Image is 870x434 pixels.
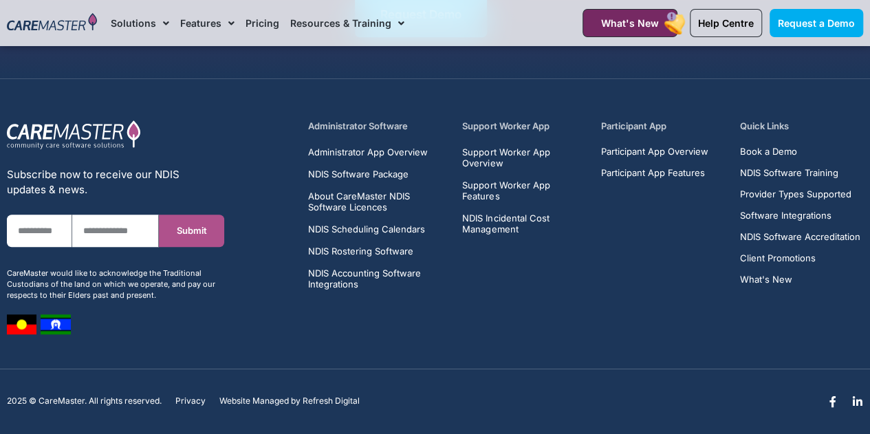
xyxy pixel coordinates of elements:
a: Client Promotions [740,253,860,263]
a: Administrator App Overview [307,147,446,158]
a: Request a Demo [770,9,863,37]
img: CareMaster Logo Part [7,120,141,150]
div: Subscribe now to receive our NDIS updates & news. [7,167,224,197]
a: Provider Types Supported [740,189,860,199]
button: Submit [159,215,224,247]
a: Support Worker App Overview [462,147,585,169]
img: image 8 [41,314,71,334]
a: NDIS Incidental Cost Management [462,213,585,235]
a: Privacy [175,396,206,406]
a: Participant App Overview [601,147,708,157]
a: Refresh Digital [303,396,360,406]
span: NDIS Rostering Software [307,246,413,257]
span: Client Promotions [740,253,816,263]
span: Software Integrations [740,210,831,221]
p: 2025 © CareMaster. All rights reserved. [7,396,162,406]
span: Provider Types Supported [740,189,851,199]
a: Book a Demo [740,147,860,157]
span: What's New [740,274,792,285]
a: About CareMaster NDIS Software Licences [307,191,446,213]
a: NDIS Rostering Software [307,246,446,257]
a: Participant App Features [601,168,708,178]
span: Request a Demo [778,17,855,29]
span: NDIS Scheduling Calendars [307,224,424,235]
a: NDIS Accounting Software Integrations [307,268,446,290]
span: Submit [177,226,207,236]
span: What's New [601,17,659,29]
a: Software Integrations [740,210,860,221]
h5: Administrator Software [307,120,446,133]
span: Book a Demo [740,147,797,157]
h5: Quick Links [740,120,863,133]
a: What's New [583,9,677,37]
a: Help Centre [690,9,762,37]
h5: Support Worker App [462,120,585,133]
a: NDIS Scheduling Calendars [307,224,446,235]
a: Support Worker App Features [462,180,585,202]
span: Website Managed by [219,396,301,406]
a: NDIS Software Package [307,169,446,180]
span: Administrator App Overview [307,147,427,158]
img: image 7 [7,314,36,334]
a: NDIS Software Training [740,168,860,178]
h5: Participant App [601,120,724,133]
span: Help Centre [698,17,754,29]
img: CareMaster Logo [7,13,97,33]
a: What's New [740,274,860,285]
span: NDIS Software Training [740,168,838,178]
span: Participant App Features [601,168,705,178]
div: CareMaster would like to acknowledge the Traditional Custodians of the land on which we operate, ... [7,268,224,301]
a: NDIS Software Accreditation [740,232,860,242]
span: NDIS Software Package [307,169,408,180]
